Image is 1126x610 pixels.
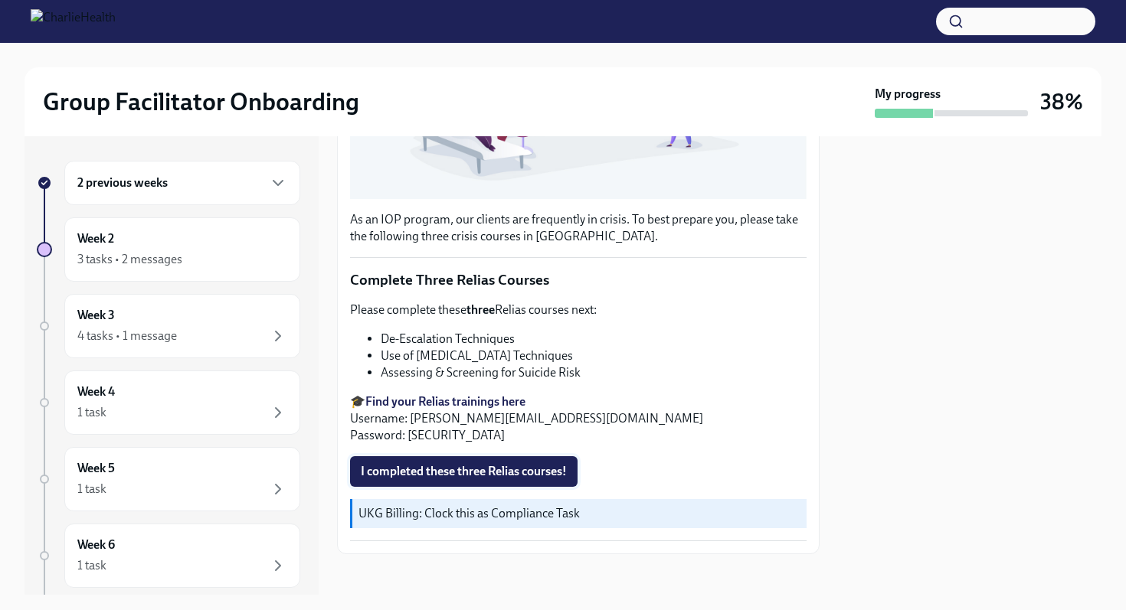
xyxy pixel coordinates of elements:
[37,294,300,358] a: Week 34 tasks • 1 message
[77,557,106,574] div: 1 task
[77,230,114,247] h6: Week 2
[381,364,807,381] li: Assessing & Screening for Suicide Risk
[37,524,300,588] a: Week 61 task
[361,464,567,479] span: I completed these three Relias courses!
[77,537,115,553] h6: Week 6
[350,393,807,444] p: 🎓 Username: [PERSON_NAME][EMAIL_ADDRESS][DOMAIN_NAME] Password: [SECURITY_DATA]
[37,447,300,511] a: Week 51 task
[64,161,300,205] div: 2 previous weeks
[37,370,300,435] a: Week 41 task
[350,456,578,487] button: I completed these three Relias courses!
[358,505,800,522] p: UKG Billing: Clock this as Compliance Task
[31,9,116,34] img: CharlieHealth
[365,394,525,409] a: Find your Relias trainings here
[350,211,807,245] p: As an IOP program, our clients are frequently in crisis. To best prepare you, please take the fol...
[77,175,168,191] h6: 2 previous weeks
[381,347,807,364] li: Use of [MEDICAL_DATA] Techniques
[381,331,807,347] li: De-Escalation Techniques
[77,251,182,268] div: 3 tasks • 2 messages
[466,302,495,317] strong: three
[350,302,807,318] p: Please complete these Relias courses next:
[77,383,115,400] h6: Week 4
[77,328,177,344] div: 4 tasks • 1 message
[350,270,807,290] p: Complete Three Relias Courses
[77,404,106,421] div: 1 task
[77,460,115,477] h6: Week 5
[43,86,359,117] h2: Group Facilitator Onboarding
[37,217,300,282] a: Week 23 tasks • 2 messages
[77,481,106,497] div: 1 task
[77,307,115,324] h6: Week 3
[1040,88,1083,116] h3: 38%
[875,86,941,103] strong: My progress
